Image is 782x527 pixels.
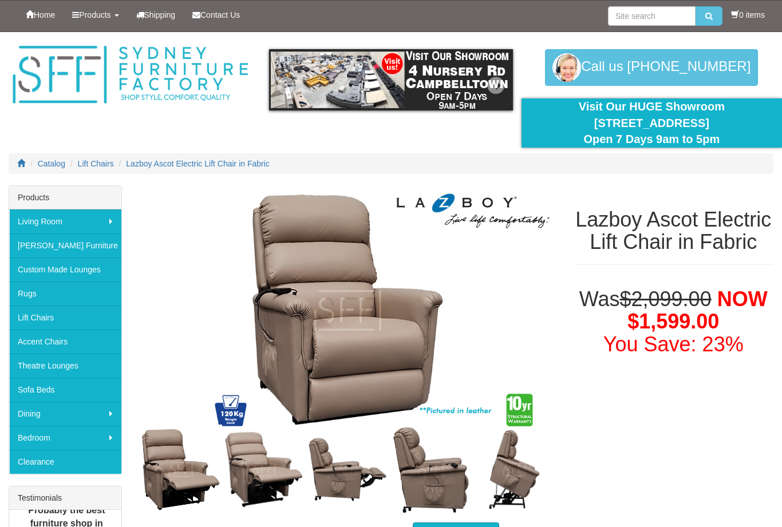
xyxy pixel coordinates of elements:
img: Sydney Furniture Factory [9,43,252,106]
a: Contact Us [184,1,248,29]
h1: Was [574,288,773,356]
a: Living Room [9,209,121,233]
a: Lazboy Ascot Electric Lift Chair in Fabric [126,159,270,168]
a: Custom Made Lounges [9,257,121,282]
span: NOW $1,599.00 [627,287,767,334]
a: Lift Chairs [9,306,121,330]
a: Home [17,1,64,29]
img: showroom.gif [269,49,512,110]
li: 0 items [731,9,765,21]
h1: Lazboy Ascot Electric Lift Chair in Fabric [574,208,773,253]
a: Bedroom [9,426,121,450]
input: Site search [608,6,696,26]
a: Rugs [9,282,121,306]
a: Theatre Lounges [9,354,121,378]
a: Shipping [128,1,184,29]
font: You Save: 23% [603,332,744,356]
a: [PERSON_NAME] Furniture [9,233,121,257]
a: Catalog [38,159,65,168]
a: Lift Chairs [78,159,114,168]
div: Products [9,186,121,209]
span: Home [34,10,55,19]
a: Next [487,77,504,94]
div: Visit Our HUGE Showroom [STREET_ADDRESS] Open 7 Days 9am to 5pm [530,98,773,148]
a: Clearance [9,450,121,474]
span: Products [79,10,110,19]
a: Products [64,1,127,29]
a: Dining [9,402,121,426]
div: Testimonials [9,486,121,510]
a: Prev [278,77,295,94]
a: Accent Chairs [9,330,121,354]
span: Shipping [144,10,176,19]
a: Sofa Beds [9,378,121,402]
del: $2,099.00 [620,287,712,311]
span: Contact Us [200,10,240,19]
